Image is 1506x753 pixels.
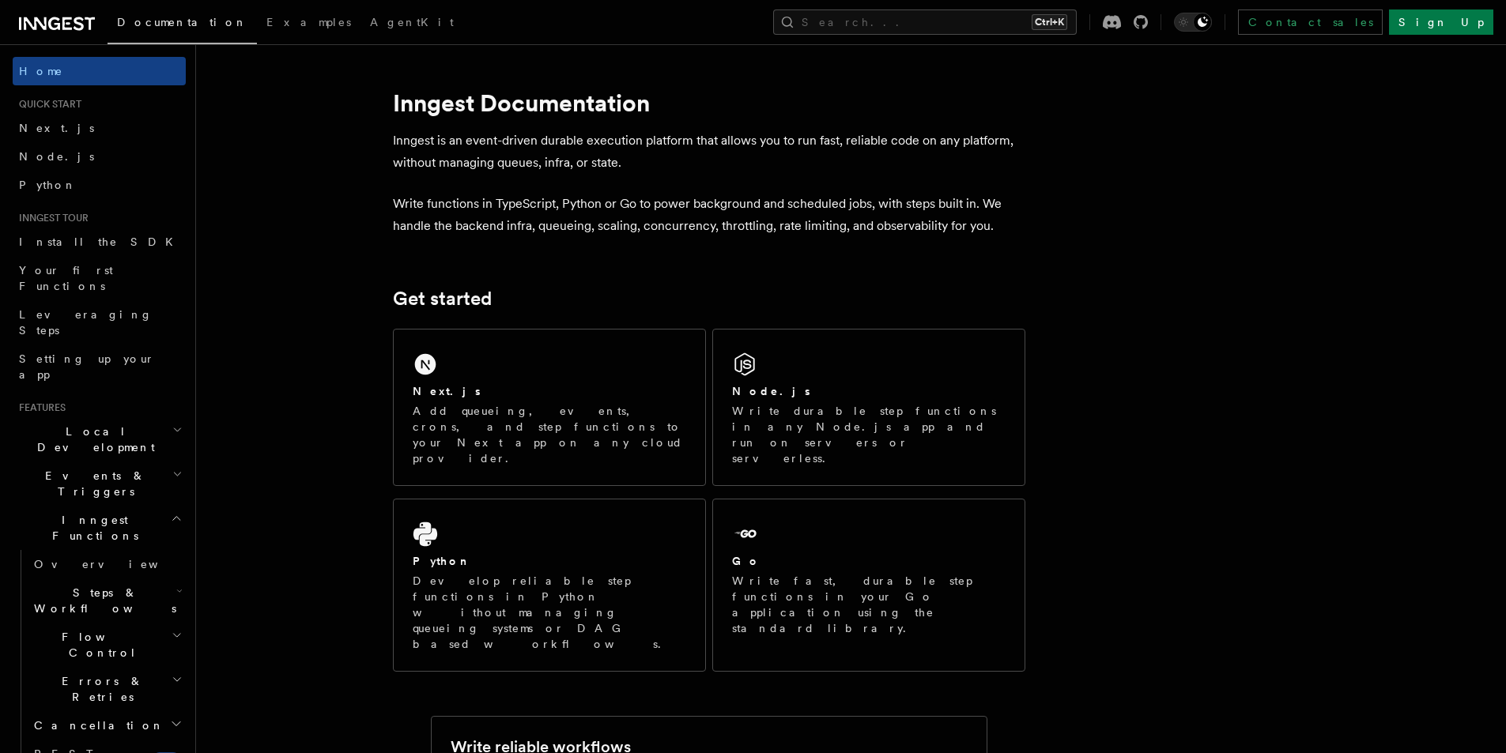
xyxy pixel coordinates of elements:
button: Steps & Workflows [28,578,186,623]
span: Setting up your app [19,352,155,381]
a: Overview [28,550,186,578]
button: Cancellation [28,711,186,740]
a: Contact sales [1238,9,1383,35]
span: Documentation [117,16,247,28]
h1: Inngest Documentation [393,88,1025,117]
p: Inngest is an event-driven durable execution platform that allows you to run fast, reliable code ... [393,130,1025,174]
a: Sign Up [1389,9,1493,35]
a: Node.js [13,142,186,171]
span: Steps & Workflows [28,585,176,616]
h2: Node.js [732,383,810,399]
a: Leveraging Steps [13,300,186,344]
p: Write functions in TypeScript, Python or Go to power background and scheduled jobs, with steps bu... [393,193,1025,237]
h2: Next.js [413,383,481,399]
p: Add queueing, events, crons, and step functions to your Next app on any cloud provider. [413,403,686,466]
button: Search...Ctrl+K [773,9,1077,35]
button: Toggle dark mode [1174,13,1212,32]
button: Local Development [13,417,186,461]
a: Documentation [108,5,257,44]
p: Write durable step functions in any Node.js app and run on servers or serverless. [732,403,1006,466]
a: Get started [393,288,492,310]
span: Cancellation [28,717,164,733]
span: Quick start [13,98,81,111]
a: Home [13,57,186,85]
a: Your first Functions [13,256,186,300]
span: Examples [266,16,351,28]
a: AgentKit [360,5,463,43]
span: Node.js [19,150,94,163]
span: Local Development [13,424,172,455]
a: Setting up your app [13,344,186,389]
span: AgentKit [370,16,454,28]
a: Node.jsWrite durable step functions in any Node.js app and run on servers or serverless. [712,329,1025,486]
kbd: Ctrl+K [1032,14,1067,30]
p: Write fast, durable step functions in your Go application using the standard library. [732,573,1006,636]
span: Errors & Retries [28,673,172,705]
button: Flow Control [28,623,186,667]
a: Examples [257,5,360,43]
h2: Go [732,553,761,569]
span: Your first Functions [19,264,113,292]
span: Overview [34,558,197,570]
a: Next.jsAdd queueing, events, crons, and step functions to your Next app on any cloud provider. [393,329,706,486]
a: PythonDevelop reliable step functions in Python without managing queueing systems or DAG based wo... [393,499,706,672]
span: Home [19,63,63,79]
span: Flow Control [28,629,172,661]
button: Errors & Retries [28,667,186,711]
a: GoWrite fast, durable step functions in your Go application using the standard library. [712,499,1025,672]
span: Leveraging Steps [19,308,153,337]
span: Inngest Functions [13,512,171,544]
span: Python [19,179,77,191]
span: Next.js [19,122,94,134]
a: Python [13,171,186,199]
a: Next.js [13,114,186,142]
span: Inngest tour [13,212,89,224]
p: Develop reliable step functions in Python without managing queueing systems or DAG based workflows. [413,573,686,652]
button: Inngest Functions [13,506,186,550]
span: Features [13,401,66,414]
button: Events & Triggers [13,461,186,506]
h2: Python [413,553,471,569]
span: Events & Triggers [13,468,172,499]
span: Install the SDK [19,235,183,248]
a: Install the SDK [13,228,186,256]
